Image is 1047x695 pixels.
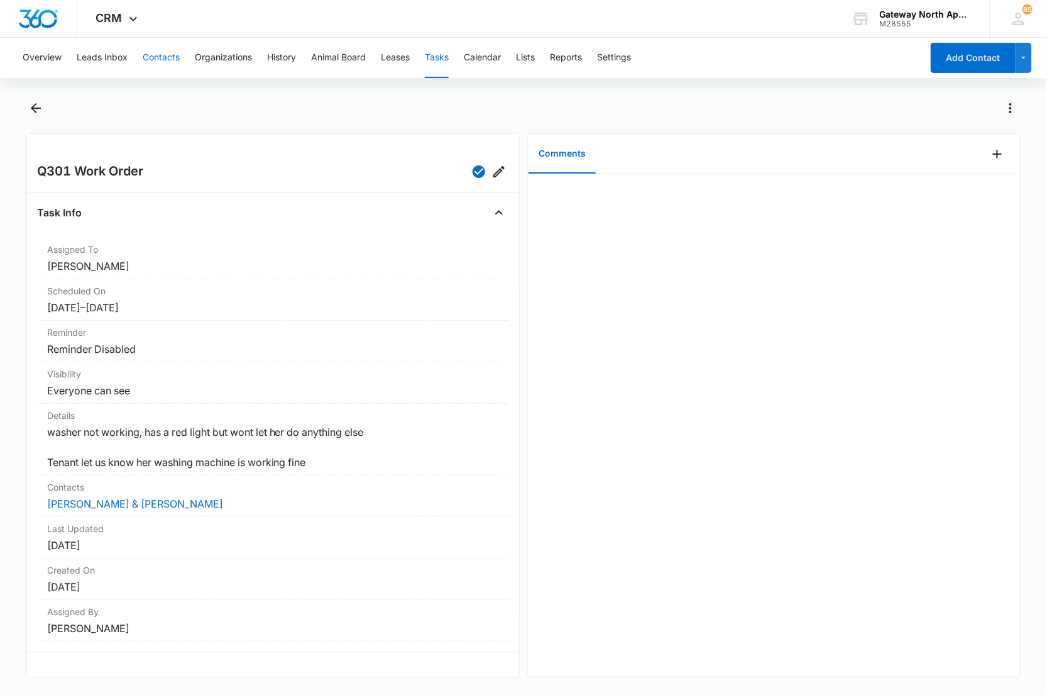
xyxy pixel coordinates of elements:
[37,362,509,404] div: VisibilityEveryone can see
[1000,98,1021,118] button: Actions
[37,600,509,642] div: Assigned By[PERSON_NAME]
[489,203,509,223] button: Close
[47,259,499,274] dd: [PERSON_NAME]
[47,342,499,357] dd: Reminder Disabled
[23,38,62,78] button: Overview
[195,38,252,78] button: Organizations
[987,144,1007,164] button: Add Comment
[381,38,410,78] button: Leases
[47,425,499,470] dd: washer not working, has a red light but wont let her do anything else Tenant let us know her wash...
[77,38,128,78] button: Leads Inbox
[143,38,180,78] button: Contacts
[47,498,223,510] a: [PERSON_NAME] & [PERSON_NAME]
[37,404,509,475] div: Detailswasher not working, has a red light but wont let her do anything else Tenant let us know h...
[37,205,82,220] h4: Task Info
[37,238,509,279] div: Assigned To[PERSON_NAME]
[931,43,1016,73] button: Add Contact
[489,162,509,182] button: Edit
[529,135,596,174] button: Comments
[47,367,499,381] dt: Visibility
[880,19,972,28] div: account id
[47,383,499,398] dd: Everyone can see
[464,38,501,78] button: Calendar
[37,279,509,321] div: Scheduled On[DATE]–[DATE]
[47,605,499,618] dt: Assigned By
[37,475,509,517] div: Contacts[PERSON_NAME] & [PERSON_NAME]
[47,284,499,297] dt: Scheduled On
[47,522,499,535] dt: Last Updated
[47,300,499,315] dd: [DATE] – [DATE]
[96,11,123,25] span: CRM
[37,517,509,559] div: Last Updated[DATE]
[26,98,46,118] button: Back
[267,38,296,78] button: History
[47,621,499,636] dd: [PERSON_NAME]
[1022,4,1033,14] div: notifications count
[37,162,143,182] h2: Q301 Work Order
[516,38,535,78] button: Lists
[47,326,499,339] dt: Reminder
[425,38,449,78] button: Tasks
[47,409,499,422] dt: Details
[311,38,366,78] button: Animal Board
[550,38,582,78] button: Reports
[47,564,499,577] dt: Created On
[37,559,509,600] div: Created On[DATE]
[47,538,499,553] dd: [DATE]
[880,9,972,19] div: account name
[1022,4,1033,14] span: 85
[47,579,499,594] dd: [DATE]
[47,481,499,494] dt: Contacts
[47,243,499,256] dt: Assigned To
[37,321,509,362] div: ReminderReminder Disabled
[597,38,631,78] button: Settings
